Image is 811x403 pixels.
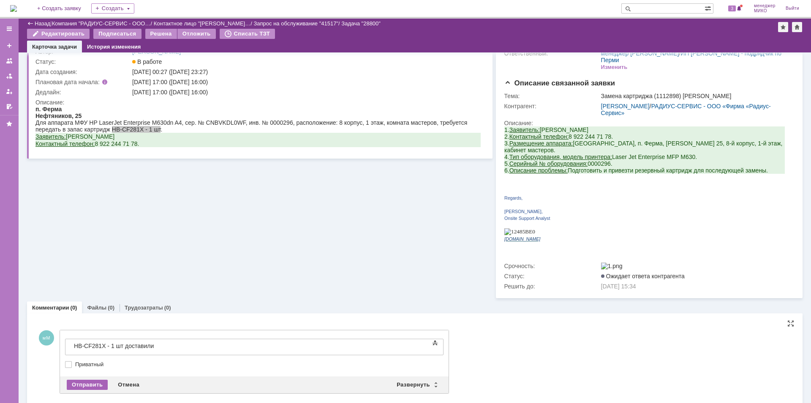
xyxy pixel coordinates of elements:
a: Заявки на командах [3,54,16,68]
u: Тип оборудования, модель принтера: [5,27,108,34]
div: / [52,20,154,27]
span: Показать панель инструментов [430,338,440,348]
span: 3 [728,5,736,11]
div: / [253,20,341,27]
div: Плановая дата начала: [35,79,120,85]
img: 1.png [601,263,623,269]
span: Ожидает ответа контрагента [601,273,685,280]
a: Создать заявку [3,39,16,52]
div: Создать [91,3,134,14]
a: Запрос на обслуживание "41517" [253,20,338,27]
a: [PERSON_NAME] [601,103,650,110]
div: Добавить в избранное [778,22,788,32]
a: История изменения [87,44,141,50]
div: Срочность: [504,263,599,269]
span: В работе [132,58,162,65]
span: мМ [39,330,54,345]
div: (0) [71,304,77,311]
a: ИП [PERSON_NAME] - подрядчик по Перми [601,50,781,63]
a: Карточка задачи [32,44,77,50]
span: Расширенный поиск [705,4,713,12]
u: Контактный телефон: [5,7,64,14]
div: | [50,20,52,26]
div: Статус: [504,273,599,280]
a: Комментарии [32,304,69,311]
div: / [601,50,790,63]
div: Замена картриджа (1112898) [PERSON_NAME] [601,93,790,99]
a: Назад [35,20,50,27]
a: Трудозатраты [125,304,163,311]
div: Дата создания: [35,69,131,75]
a: Контактное лицо "[PERSON_NAME]… [154,20,251,27]
a: Файлы [87,304,106,311]
a: РАДИУС-СЕРВИС - ООО «Фирма «Радиус-Сервис» [601,103,771,116]
span: HB-CF281X - 1 шт доставили [3,3,83,10]
span: МИКО [754,8,776,14]
div: Изменить [601,64,628,71]
div: Сделать домашней страницей [792,22,802,32]
div: / [154,20,254,27]
div: Задача "28800" [341,20,381,27]
div: Решить до: [504,283,599,290]
a: Мои заявки [3,85,16,98]
span: Описание связанной заявки [504,79,615,87]
img: logo [10,5,17,12]
div: На всю страницу [787,320,794,327]
div: Дедлайн: [35,89,131,96]
a: Мои согласования [3,100,16,113]
span: менеджер [754,3,776,8]
div: [DATE] 17:00 ([DATE] 16:00) [132,89,479,96]
u: Размещение аппарата: [5,14,69,20]
div: Тема: [504,93,599,99]
div: Описание: [35,99,481,106]
div: Статус: [35,58,131,65]
label: Приватный [75,361,442,368]
a: Компания "РАДИУС-СЕРВИС - ООО… [52,20,151,27]
div: [DATE] 00:27 ([DATE] 23:27) [132,69,479,75]
a: Заявки в моей ответственности [3,69,16,83]
u: Описание проблемы: [5,41,63,47]
div: (0) [108,304,114,311]
div: Описание: [504,120,792,126]
a: менеджер [PERSON_NAME] [601,50,679,57]
div: Контрагент: [504,103,599,110]
div: Ответственный: [504,50,599,57]
span: [DATE] 15:34 [601,283,636,290]
div: [DATE] 17:00 ([DATE] 16:00) [132,79,479,85]
div: (0) [164,304,171,311]
div: / [601,103,790,116]
a: Перейти на домашнюю страницу [10,5,17,12]
u: Серийный № оборудования: [5,34,84,41]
